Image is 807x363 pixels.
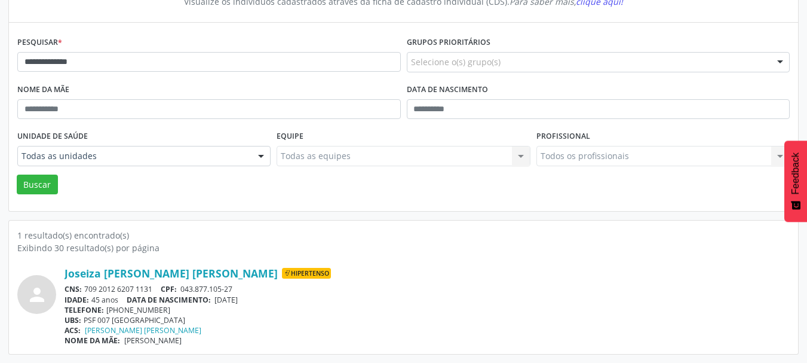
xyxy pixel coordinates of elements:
span: TELEFONE: [65,305,104,315]
span: Todas as unidades [22,150,246,162]
button: Feedback - Mostrar pesquisa [784,141,807,222]
label: Unidade de saúde [17,127,88,146]
span: UBS: [65,315,81,325]
span: Hipertenso [282,268,331,279]
span: DATA DE NASCIMENTO: [127,295,211,305]
span: [PERSON_NAME] [124,335,182,346]
div: PSF 007 [GEOGRAPHIC_DATA] [65,315,790,325]
div: 1 resultado(s) encontrado(s) [17,229,790,242]
span: Feedback [790,152,801,194]
i: person [26,284,48,306]
label: Data de nascimento [407,81,488,99]
div: [PHONE_NUMBER] [65,305,790,315]
span: CPF: [161,284,177,294]
a: Joseiza [PERSON_NAME] [PERSON_NAME] [65,267,278,280]
span: ACS: [65,325,81,335]
a: [PERSON_NAME] [PERSON_NAME] [85,325,201,335]
span: Selecione o(s) grupo(s) [411,56,501,68]
label: Grupos prioritários [407,33,490,52]
label: Equipe [277,127,303,146]
span: [DATE] [214,295,238,305]
label: Profissional [536,127,590,146]
span: IDADE: [65,295,89,305]
button: Buscar [17,175,58,195]
span: CNS: [65,284,82,294]
div: Exibindo 30 resultado(s) por página [17,242,790,254]
div: 45 anos [65,295,790,305]
label: Nome da mãe [17,81,69,99]
div: 709 2012 6207 1131 [65,284,790,294]
label: Pesquisar [17,33,62,52]
span: NOME DA MÃE: [65,335,120,346]
span: 043.877.105-27 [180,284,232,294]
